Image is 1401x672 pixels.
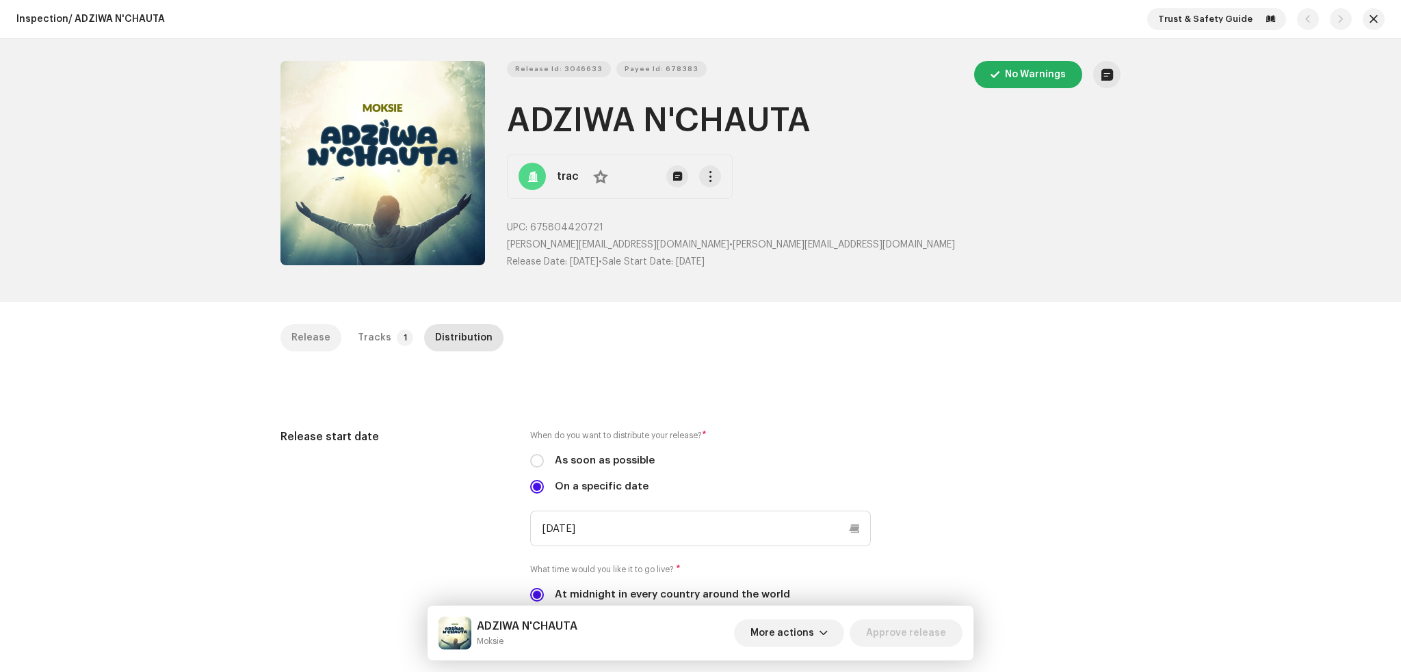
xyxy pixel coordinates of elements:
[602,257,673,267] span: Sale Start Date:
[515,55,603,83] span: Release Id: 3046633
[507,223,527,232] span: UPC:
[280,429,508,445] h5: Release start date
[477,618,577,634] h5: ADZIWA N'CHAUTA
[850,619,963,647] button: Approve release
[530,511,871,546] input: Select Date
[507,257,567,267] span: Release Date:
[507,61,611,77] button: Release Id: 3046633
[291,324,330,351] div: Release
[555,479,649,494] label: On a specific date
[750,619,814,647] span: More actions
[866,619,946,647] span: Approve release
[435,324,493,351] div: Distribution
[438,617,471,649] img: 5c2b6b75-db19-463c-a8d3-4f4fc8f59983
[507,99,1121,143] h1: ADZIWA N'CHAUTA
[477,634,577,648] small: ADZIWA N'CHAUTA
[557,168,579,185] strong: trac
[734,619,844,647] button: More actions
[397,330,413,346] p-badge: 1
[530,563,674,576] small: What time would you like it to go live?
[616,61,707,77] button: Payee Id: 678383
[358,324,391,351] div: Tracks
[733,240,955,250] span: [PERSON_NAME][EMAIL_ADDRESS][DOMAIN_NAME]
[507,257,602,267] span: •
[507,240,729,250] span: [PERSON_NAME][EMAIL_ADDRESS][DOMAIN_NAME]
[530,223,603,232] span: 675804420721
[555,453,655,468] label: As soon as possible
[507,238,1121,252] p: •
[530,429,702,442] small: When do you want to distribute your release?
[555,587,790,602] label: At midnight in every country around the world
[570,257,599,267] span: [DATE]
[625,55,698,83] span: Payee Id: 678383
[676,257,705,267] span: [DATE]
